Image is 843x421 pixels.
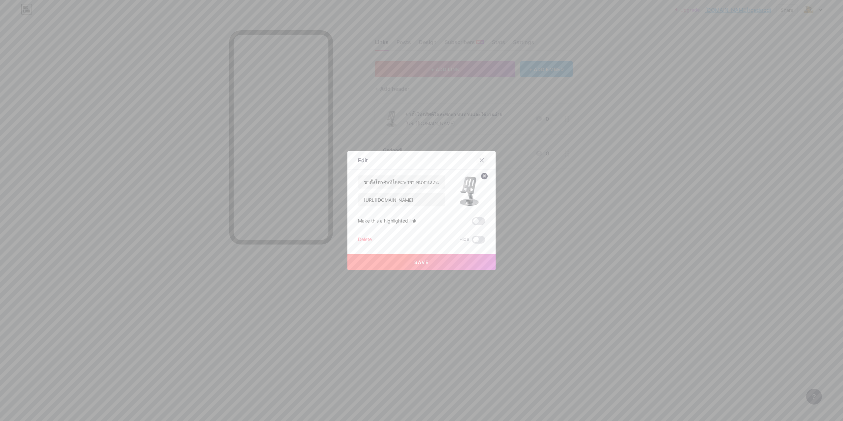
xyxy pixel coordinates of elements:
img: link_thumbnail [453,175,485,207]
div: Make this a highlighted link [358,217,417,225]
input: Title [358,175,445,189]
button: Save [347,254,496,270]
div: Edit [358,156,368,164]
input: URL [358,193,445,206]
span: Hide [459,236,469,244]
span: Save [414,259,429,265]
div: Delete [358,236,372,244]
